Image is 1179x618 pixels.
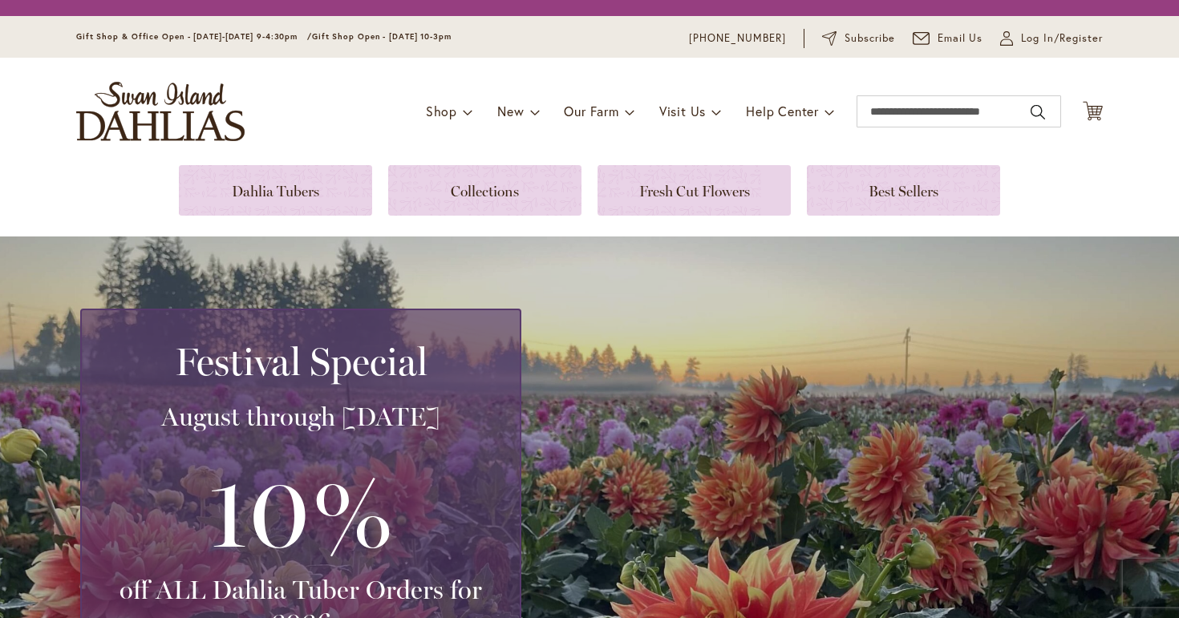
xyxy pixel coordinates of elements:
span: Gift Shop Open - [DATE] 10-3pm [312,31,452,42]
h3: 10% [101,449,500,574]
a: Subscribe [822,30,895,46]
a: Log In/Register [1000,30,1103,46]
span: Visit Us [659,103,706,119]
span: Our Farm [564,103,618,119]
span: Email Us [938,30,983,46]
span: New [497,103,524,119]
span: Shop [426,103,457,119]
span: Log In/Register [1021,30,1103,46]
a: [PHONE_NUMBER] [689,30,786,46]
button: Search [1031,99,1045,125]
a: Email Us [913,30,983,46]
span: Gift Shop & Office Open - [DATE]-[DATE] 9-4:30pm / [76,31,312,42]
h3: August through [DATE] [101,401,500,433]
span: Help Center [746,103,819,119]
a: store logo [76,82,245,141]
span: Subscribe [845,30,895,46]
h2: Festival Special [101,339,500,384]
